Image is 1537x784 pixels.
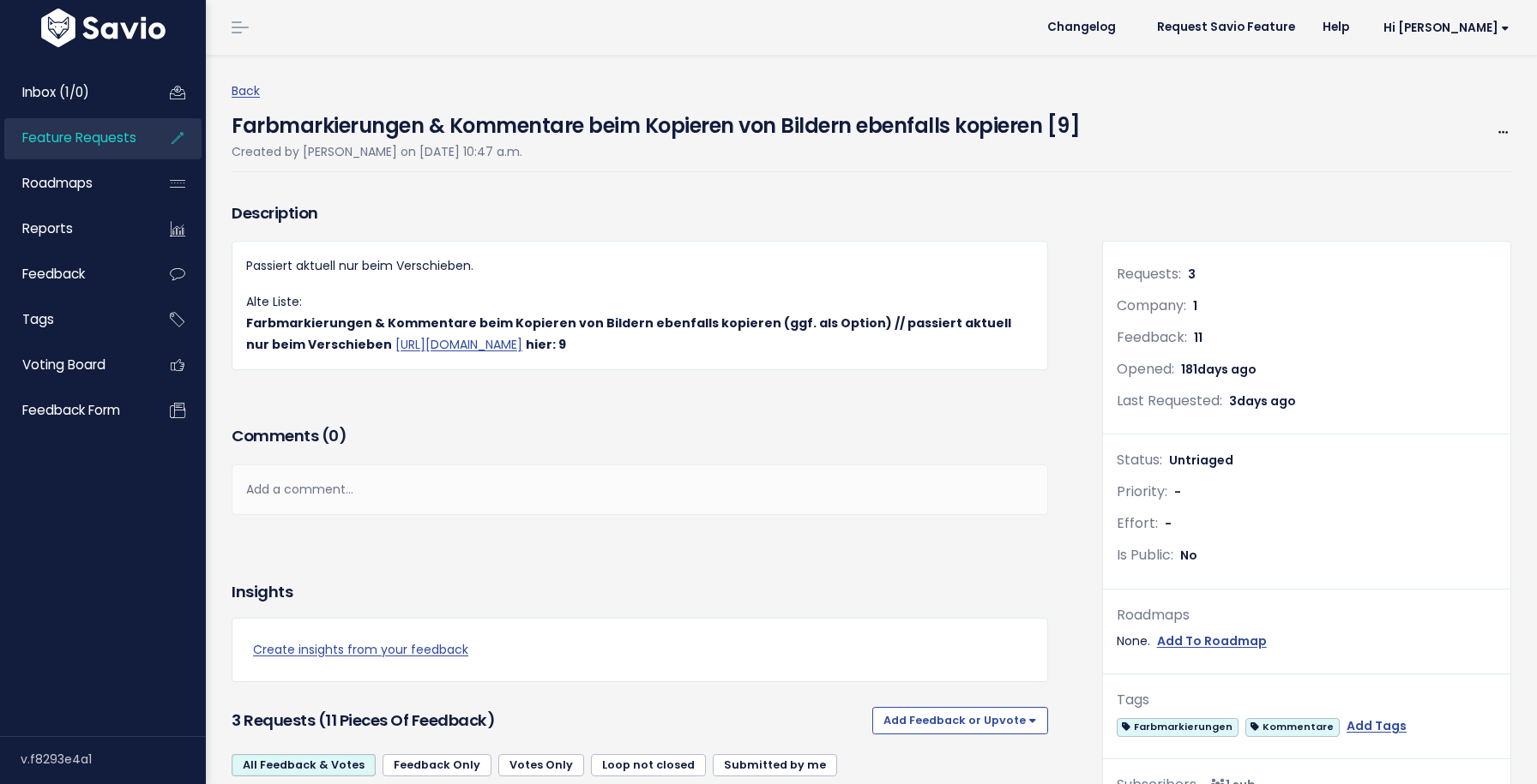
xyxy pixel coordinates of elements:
p: Alte Liste: [246,291,1034,356]
span: Voting Board [22,356,105,374]
a: Create insights from your feedback [253,639,1027,661]
span: Company: [1117,296,1186,315]
span: Tags [22,310,54,328]
a: Help [1309,15,1363,40]
span: 3 [1229,392,1296,410]
p: Passiert aktuell nur beim Verschieben. [246,255,1034,277]
a: Roadmaps [4,164,142,203]
strong: Farbmarkierungen & Kommentare beim Kopieren von Bildern ebenfalls kopieren (ggf. als Option) // p... [246,314,1011,353]
span: Created by [PERSON_NAME] on [DATE] 10:47 a.m. [232,143,522,160]
h3: Comments ( ) [232,424,1048,448]
a: Back [232,82,260,99]
a: Inbox (1/0) [4,73,142,112]
div: v.f8293e4a1 [21,737,206,781]
a: Feedback form [4,391,142,430]
a: Tags [4,300,142,339]
a: Request Savio Feature [1143,15,1309,40]
span: - [1174,483,1181,500]
h4: Farbmarkierungen & Kommentare beim Kopieren von Bildern ebenfalls kopieren [9] [232,102,1080,141]
span: Changelog [1047,21,1116,33]
a: Feedback [4,254,142,294]
span: Untriaged [1169,452,1233,469]
a: Feedback Only [383,754,491,776]
span: days ago [1237,392,1296,410]
span: 0 [328,425,339,446]
span: 1 [1193,297,1197,314]
strong: hier: 9 [526,336,566,353]
a: Votes Only [498,754,584,776]
a: Hi [PERSON_NAME] [1363,15,1523,41]
a: Loop not closed [591,754,706,776]
h3: Insights [232,580,292,604]
div: Tags [1117,688,1497,713]
a: Submitted by me [713,754,837,776]
span: Inbox (1/0) [22,83,89,101]
span: Opened: [1117,359,1174,379]
button: Add Feedback or Upvote [872,707,1048,734]
a: Reports [4,209,142,248]
a: All Feedback & Votes [232,754,376,776]
span: Feedback [22,265,85,283]
a: [URL][DOMAIN_NAME] [395,336,522,353]
img: logo-white.9d6f32f41409.svg [37,9,170,47]
span: Feature Requests [22,129,136,147]
span: Feedback form [22,401,120,419]
a: Voting Board [4,345,142,385]
span: 3 [1188,266,1196,283]
span: Requests: [1117,264,1181,284]
span: Farbmarkierungen [1117,718,1239,736]
span: Feedback: [1117,327,1187,347]
span: - [1165,515,1172,532]
span: Reports [22,219,73,237]
span: Last Requested: [1117,391,1222,410]
span: Hi [PERSON_NAME] [1383,21,1510,34]
span: Kommentare [1245,718,1340,736]
a: Farbmarkierungen [1117,715,1239,737]
h3: Description [232,201,1048,225]
span: No [1180,547,1197,564]
a: Feature Requests [4,118,142,158]
span: Status: [1117,450,1162,470]
span: Effort: [1117,513,1158,533]
div: None. [1117,631,1497,652]
span: 181 [1181,361,1257,378]
div: Roadmaps [1117,603,1497,628]
a: Add To Roadmap [1157,631,1267,652]
span: Is Public: [1117,545,1173,565]
span: 11 [1194,329,1202,346]
span: days ago [1197,361,1257,378]
h3: 3 Requests (11 pieces of Feedback) [232,709,865,733]
a: Kommentare [1245,715,1340,737]
a: Add Tags [1347,715,1407,737]
div: Add a comment... [232,464,1048,515]
span: Roadmaps [22,174,93,192]
span: Priority: [1117,482,1167,501]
